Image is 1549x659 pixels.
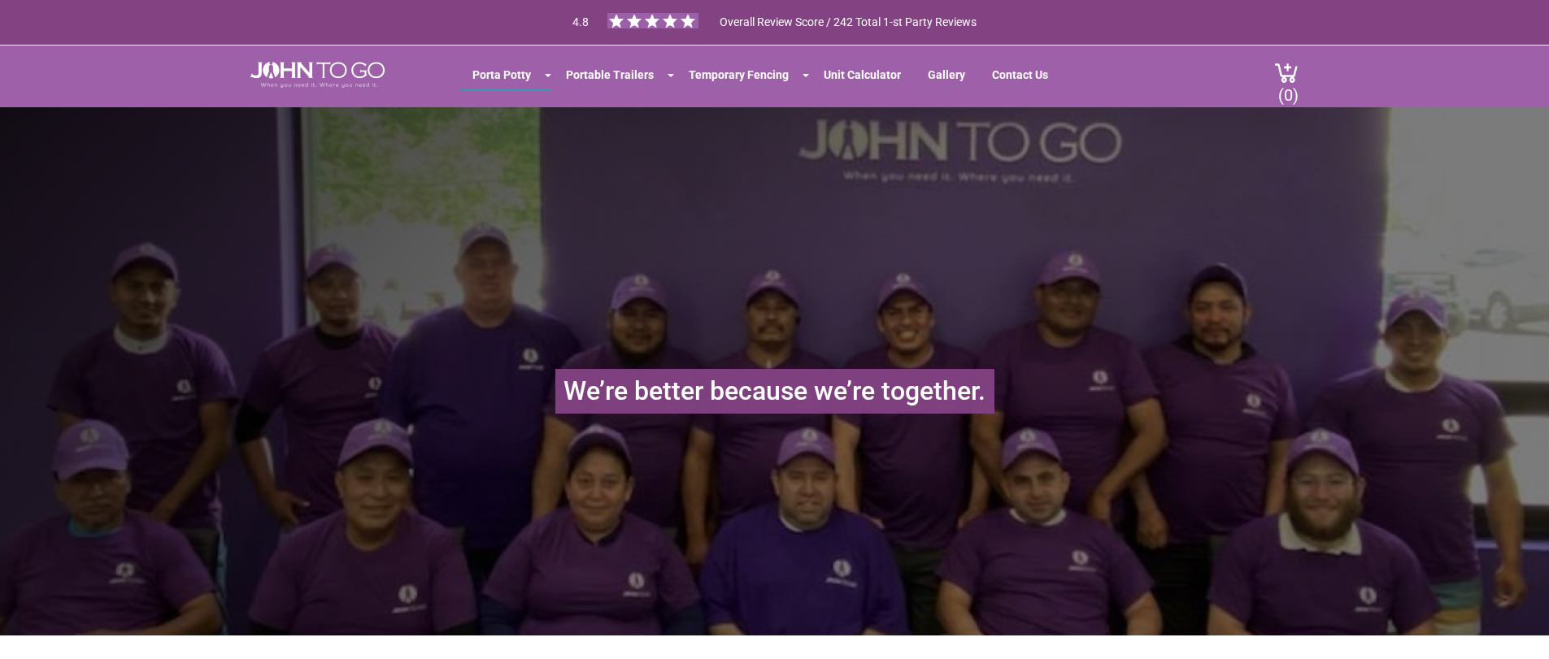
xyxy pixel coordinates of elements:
a: Temporary Fencing [677,60,801,89]
a: Contact Us [980,60,1060,89]
span: 4.8 [572,15,589,28]
img: JOHN to go [250,62,385,88]
a: Unit Calculator [811,60,913,89]
a: Portable Trailers [554,60,666,89]
img: cart a [1274,62,1299,84]
span: (0) [1277,72,1299,105]
a: Porta Potty [460,60,543,89]
h1: We’re better because we’re together. [555,369,994,414]
a: Gallery [916,60,977,89]
span: Overall Review Score / 242 Total 1-st Party Reviews [720,15,977,61]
